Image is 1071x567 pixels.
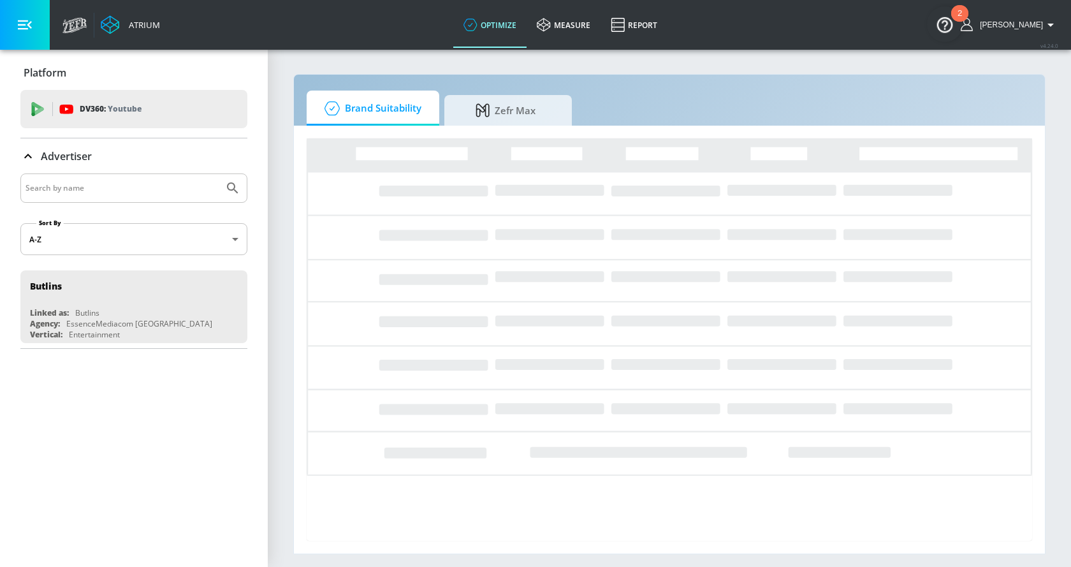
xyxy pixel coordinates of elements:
[36,219,64,227] label: Sort By
[80,102,142,116] p: DV360:
[601,2,667,48] a: Report
[69,329,120,340] div: Entertainment
[30,318,60,329] div: Agency:
[20,90,247,128] div: DV360: Youtube
[927,6,963,42] button: Open Resource Center, 2 new notifications
[1040,42,1058,49] span: v 4.24.0
[319,93,421,124] span: Brand Suitability
[958,13,962,30] div: 2
[527,2,601,48] a: measure
[30,329,62,340] div: Vertical:
[20,223,247,255] div: A-Z
[453,2,527,48] a: optimize
[108,102,142,115] p: Youtube
[124,19,160,31] div: Atrium
[20,270,247,343] div: ButlinsLinked as:ButlinsAgency:EssenceMediacom [GEOGRAPHIC_DATA]Vertical:Entertainment
[25,180,219,196] input: Search by name
[75,307,99,318] div: Butlins
[20,265,247,348] nav: list of Advertiser
[457,95,554,126] span: Zefr Max
[975,20,1043,29] span: login as: christopher.parsons@essencemediacom.com
[20,173,247,348] div: Advertiser
[20,138,247,174] div: Advertiser
[66,318,212,329] div: EssenceMediacom [GEOGRAPHIC_DATA]
[101,15,160,34] a: Atrium
[961,17,1058,33] button: [PERSON_NAME]
[24,66,66,80] p: Platform
[20,55,247,91] div: Platform
[30,307,69,318] div: Linked as:
[41,149,92,163] p: Advertiser
[30,280,62,292] div: Butlins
